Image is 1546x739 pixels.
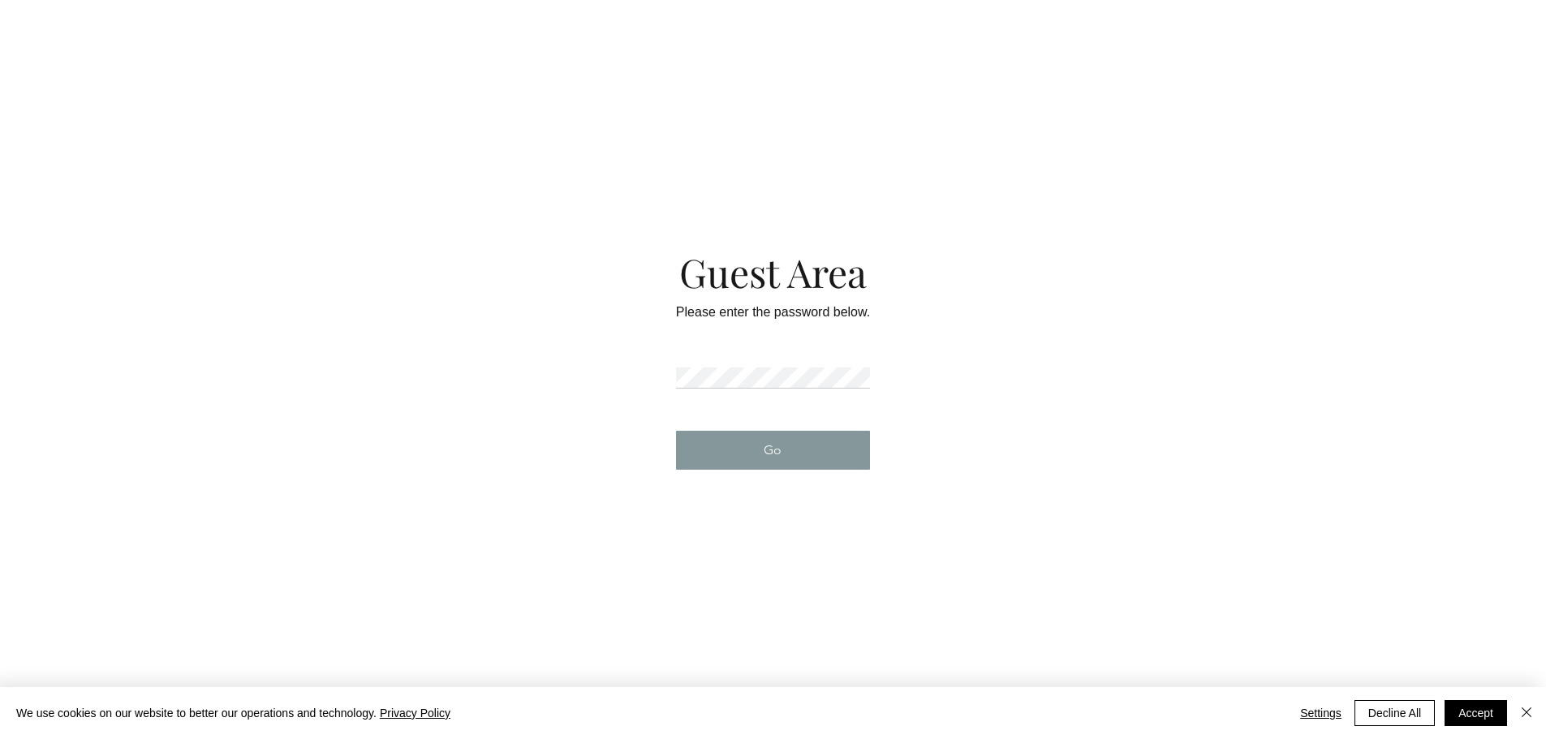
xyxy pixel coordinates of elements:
button: Accept [1445,700,1507,726]
span: Settings [1300,701,1341,725]
span: We use cookies on our website to better our operations and technology. [16,706,450,720]
img: Close [1517,702,1536,722]
a: Privacy Policy [380,707,450,720]
div: Please enter the password below. [676,306,870,367]
button: Go [676,431,870,470]
button: Close [1517,700,1536,726]
button: Decline All [1354,700,1435,726]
